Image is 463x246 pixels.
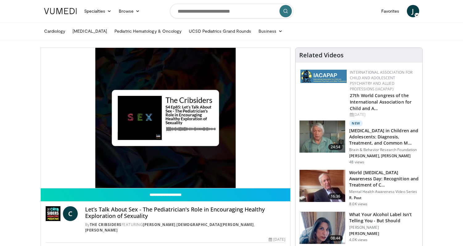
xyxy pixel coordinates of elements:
[69,25,111,37] a: [MEDICAL_DATA]
[300,121,345,153] img: 5b8011c7-1005-4e73-bd4d-717c320f5860.150x105_q85_crop-smart_upscale.jpg
[90,222,122,227] a: The Cribsiders
[349,202,367,207] p: 8.0K views
[349,189,419,194] p: Mental Health Awareness Video Series
[349,147,419,152] p: Brain & Behavior Research Foundation
[63,206,78,221] a: C
[349,211,419,224] h3: What Your Alcohol Label Isn’t Telling You - But Should
[40,25,69,37] a: Cardiology
[176,222,254,227] a: [DEMOGRAPHIC_DATA][PERSON_NAME]
[349,237,367,242] p: 4.0K views
[349,154,419,158] p: [PERSON_NAME], [PERSON_NAME]
[349,225,419,230] p: [PERSON_NAME]
[81,5,115,17] a: Specialties
[111,25,185,37] a: Pediatric Hematology & Oncology
[255,25,286,37] a: Business
[349,170,419,188] h3: World [MEDICAL_DATA] Awareness Day: Recognition and Treatment of C…
[170,4,293,18] input: Search topics, interventions
[300,170,345,202] img: dad9b3bb-f8af-4dab-abc0-c3e0a61b252e.150x105_q85_crop-smart_upscale.jpg
[46,206,60,221] img: The Cribsiders
[299,120,419,165] a: 24:54 New [MEDICAL_DATA] in Children and Adolescents: Diagnosis, Treatment, and Common M… Brain &...
[328,144,343,150] span: 24:54
[350,112,417,117] div: [DATE]
[85,228,118,233] a: [PERSON_NAME]
[350,92,411,111] a: 27th World Congress of the International Association for Child and A…
[300,212,345,244] img: 3c46fb29-c319-40f0-ac3f-21a5db39118c.png.150x105_q85_crop-smart_upscale.png
[349,195,419,200] p: R. Post
[85,206,286,219] h4: Let’s Talk About Sex - The Pediatrician's Role in Encouraging Healthy Exploration of Sexuality
[41,48,291,188] video-js: Video Player
[328,235,343,241] span: 08:44
[115,5,143,17] a: Browse
[378,5,403,17] a: Favorites
[349,120,363,126] p: New
[85,222,286,233] div: By FEATURING , ,
[407,5,419,17] a: J
[349,231,419,236] p: [PERSON_NAME]
[350,70,412,92] a: International Association for Child and Adolescent Psychiatry and Allied Professions (IACAPAP)
[44,8,77,14] img: VuMedi Logo
[143,222,176,227] a: [PERSON_NAME]
[299,51,344,59] h4: Related Videos
[300,70,347,83] img: 2a9917ce-aac2-4f82-acde-720e532d7410.png.150x105_q85_autocrop_double_scale_upscale_version-0.2.png
[185,25,255,37] a: UCSD Pediatrics Grand Rounds
[349,160,364,165] p: 48 views
[349,128,419,146] h3: [MEDICAL_DATA] in Children and Adolescents: Diagnosis, Treatment, and Common M…
[299,170,419,207] a: 16:36 World [MEDICAL_DATA] Awareness Day: Recognition and Treatment of C… Mental Health Awareness...
[269,237,285,242] div: [DATE]
[299,211,419,244] a: 08:44 What Your Alcohol Label Isn’t Telling You - But Should [PERSON_NAME] [PERSON_NAME] 4.0K views
[328,193,343,199] span: 16:36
